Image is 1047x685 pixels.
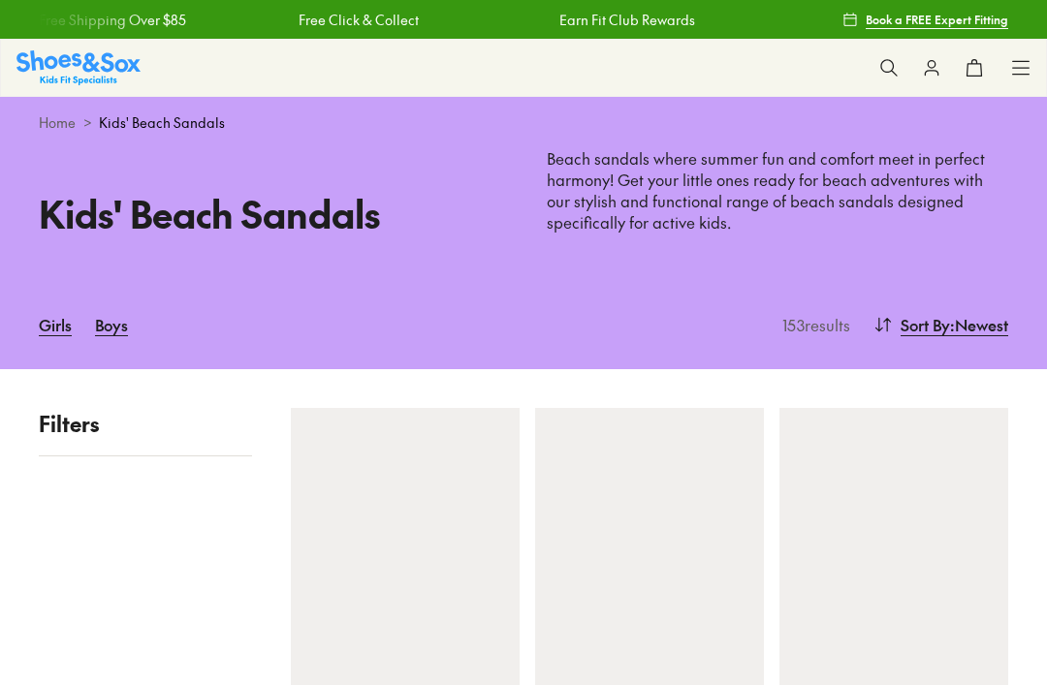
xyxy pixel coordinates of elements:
a: Free Click & Collect [299,10,419,30]
a: Boys [95,303,128,346]
a: Book a FREE Expert Fitting [842,2,1008,37]
a: Earn Fit Club Rewards [558,10,694,30]
a: Free Shipping Over $85 [38,10,185,30]
h1: Kids' Beach Sandals [39,186,500,241]
span: Sort By [901,313,950,336]
a: Home [39,112,76,133]
a: Girls [39,303,72,346]
p: Beach sandals where summer fun and comfort meet in perfect harmony! Get your little ones ready fo... [547,148,1008,234]
img: SNS_Logo_Responsive.svg [16,50,141,84]
span: : Newest [950,313,1008,336]
a: Shoes & Sox [16,50,141,84]
button: Sort By:Newest [873,303,1008,346]
div: > [39,112,1008,133]
span: Kids' Beach Sandals [99,112,225,133]
p: 153 results [775,313,850,336]
span: Book a FREE Expert Fitting [866,11,1008,28]
p: Filters [39,408,252,440]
